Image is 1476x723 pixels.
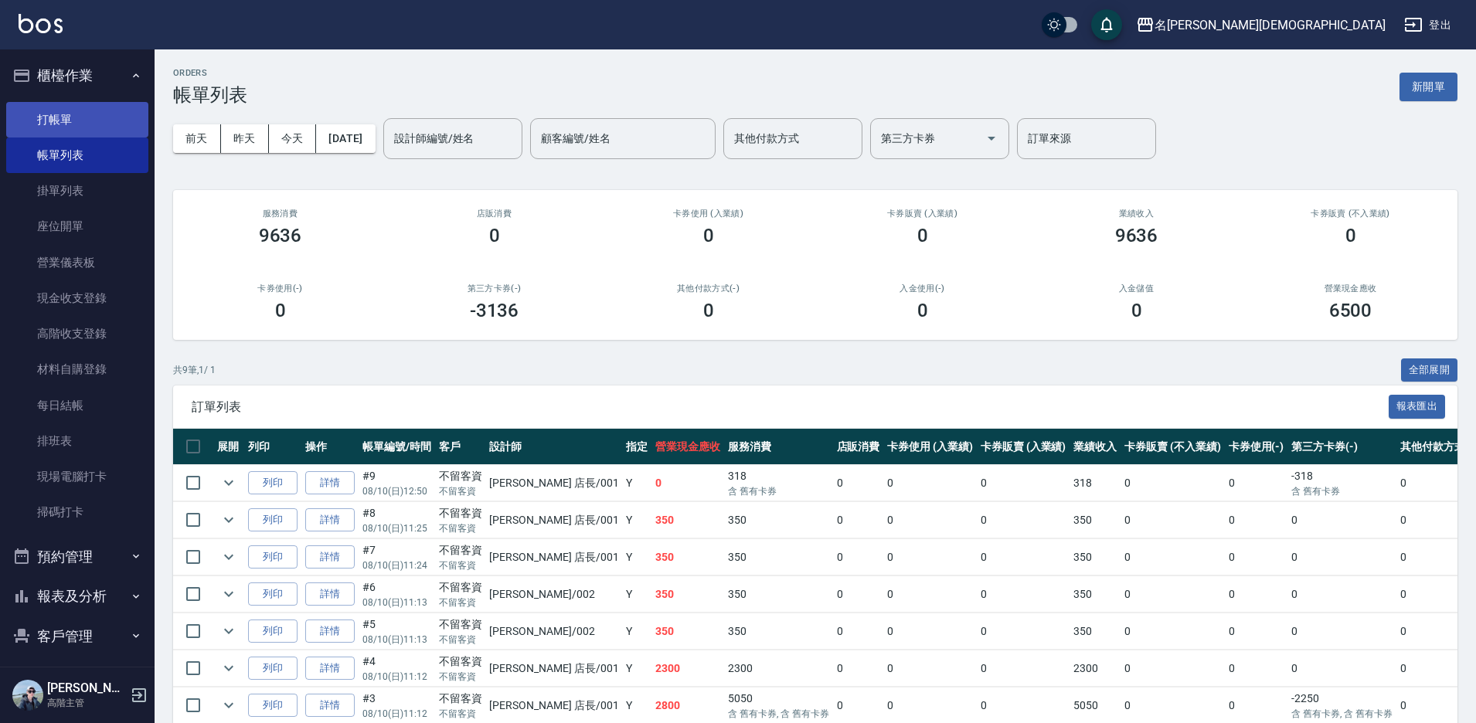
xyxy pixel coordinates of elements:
th: 服務消費 [724,429,832,465]
p: 不留客資 [439,670,482,684]
td: 0 [1225,650,1288,687]
th: 業績收入 [1070,429,1121,465]
td: 0 [833,613,884,650]
img: Person [12,680,43,711]
button: 列印 [248,694,298,718]
a: 每日結帳 [6,388,148,423]
button: 前天 [173,124,221,153]
p: 08/10 (日) 12:50 [362,484,431,498]
td: Y [622,613,651,650]
td: #9 [359,465,435,501]
td: 0 [883,465,977,501]
td: 0 [1287,650,1396,687]
p: 08/10 (日) 11:25 [362,521,431,535]
p: 含 舊有卡券, 含 舊有卡券 [728,707,828,721]
button: 名[PERSON_NAME][DEMOGRAPHIC_DATA] [1130,9,1392,41]
td: 0 [1287,576,1396,613]
h2: 入金儲值 [1048,283,1225,294]
button: expand row [217,508,240,531]
button: expand row [217,582,240,606]
button: 客戶管理 [6,616,148,657]
h3: 9636 [259,225,302,246]
td: 0 [1121,502,1224,538]
h3: 0 [1131,300,1142,321]
td: 350 [651,502,724,538]
h3: 0 [489,225,500,246]
a: 詳情 [305,508,355,532]
p: 不留客資 [439,484,482,498]
p: 不留客資 [439,633,482,647]
button: 列印 [248,582,298,606]
td: 350 [1070,576,1121,613]
th: 列印 [244,429,301,465]
td: 0 [1225,502,1288,538]
button: 列印 [248,508,298,532]
button: 預約管理 [6,537,148,577]
td: Y [622,650,651,687]
td: Y [622,502,651,538]
a: 詳情 [305,619,355,643]
h3: 0 [917,300,928,321]
a: 高階收支登錄 [6,316,148,351]
button: expand row [217,471,240,494]
h2: 卡券販賣 (不入業績) [1262,209,1439,219]
div: 不留客資 [439,579,482,596]
td: 350 [1070,502,1121,538]
div: 不留客資 [439,505,482,521]
td: 0 [977,613,1070,650]
td: #5 [359,613,435,650]
td: 0 [833,576,884,613]
td: #4 [359,650,435,687]
td: 0 [1121,576,1224,613]
p: 不留客資 [439,521,482,535]
div: 不留客資 [439,468,482,484]
div: 不留客資 [439,691,482,707]
a: 排班表 [6,423,148,459]
button: 櫃檯作業 [6,56,148,96]
td: 0 [1225,576,1288,613]
td: 350 [724,613,832,650]
td: 0 [1121,539,1224,575]
a: 詳情 [305,471,355,495]
a: 詳情 [305,657,355,681]
td: Y [622,465,651,501]
button: 全部展開 [1401,358,1458,382]
td: 0 [651,465,724,501]
th: 客戶 [435,429,486,465]
p: 08/10 (日) 11:13 [362,596,431,609]
h2: 營業現金應收 [1262,283,1439,294]
td: [PERSON_NAME] /002 [485,613,622,650]
th: 卡券使用 (入業績) [883,429,977,465]
p: 08/10 (日) 11:13 [362,633,431,647]
button: expand row [217,694,240,717]
h3: 9636 [1115,225,1158,246]
button: 列印 [248,657,298,681]
a: 新開單 [1399,79,1457,93]
td: 0 [833,650,884,687]
td: -318 [1287,465,1396,501]
h3: 0 [917,225,928,246]
td: 350 [651,539,724,575]
th: 操作 [301,429,359,465]
button: 列印 [248,619,298,643]
div: 不留客資 [439,542,482,558]
td: [PERSON_NAME] 店長 /001 [485,650,622,687]
td: 318 [1070,465,1121,501]
p: 含 舊有卡券 [728,484,828,498]
div: 不留客資 [439,616,482,633]
td: 0 [883,502,977,538]
td: 0 [1225,539,1288,575]
h2: 入金使用(-) [834,283,1011,294]
td: 0 [1121,613,1224,650]
a: 現場電腦打卡 [6,459,148,494]
button: expand row [217,657,240,680]
h3: 0 [703,225,714,246]
td: 0 [977,539,1070,575]
th: 卡券販賣 (不入業績) [1121,429,1224,465]
td: 0 [977,576,1070,613]
a: 掛單列表 [6,173,148,209]
img: Logo [19,14,63,33]
h2: 卡券販賣 (入業績) [834,209,1011,219]
button: save [1091,9,1122,40]
a: 詳情 [305,582,355,606]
